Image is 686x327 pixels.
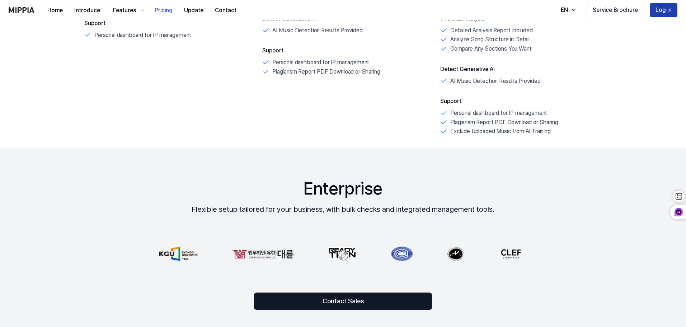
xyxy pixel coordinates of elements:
img: partner-logo-1 [225,247,287,261]
p: Personal dashboard for IP management [94,31,191,40]
p: Support [262,46,424,55]
button: Contact Sales [254,293,432,310]
img: partner-logo-6 [552,247,625,261]
a: Pricing [149,0,178,20]
img: partner-logo-4 [441,247,457,261]
button: Features [106,3,149,18]
button: Home [42,3,69,18]
p: Personal dashboard for IP management [272,58,369,67]
p: AI Music Detection Results Provided [450,76,540,86]
button: Service Brochure [587,3,644,17]
button: EN [554,3,581,17]
p: AI Music Detection Results Provided [272,26,362,35]
div: Features [112,6,137,15]
button: Update [178,3,209,18]
p: Support [440,97,602,106]
p: Detect Generative AI [440,65,602,74]
img: logo [9,7,34,13]
button: Log in [650,3,677,17]
img: partner-logo-3 [384,247,406,261]
img: partner-logo-2 [321,247,349,261]
button: Contact [209,3,242,18]
div: EN [559,6,569,14]
p: Plagiarism Report PDF Download or Sharing [450,118,558,127]
p: Compare Any Sections You Want [450,44,531,53]
a: Update [178,0,209,20]
div: Enterprise [304,177,382,201]
img: partner-logo-0 [152,247,191,261]
button: Pricing [149,3,178,18]
p: Support [84,19,246,28]
p: Analyze Song Structure in Detail [450,35,530,44]
p: Detailed Analysis Report Included [450,26,533,35]
p: Plagiarism Report PDF Download or Sharing [272,67,380,76]
button: Introduce [69,3,106,18]
p: Exclude Uploaded Music from AI Training [450,127,551,136]
p: Personal dashboard for IP management [450,108,547,118]
div: Flexible setup tailored for your business, with bulk checks and integrated management tools. [192,204,494,215]
img: partner-logo-5 [492,247,517,261]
